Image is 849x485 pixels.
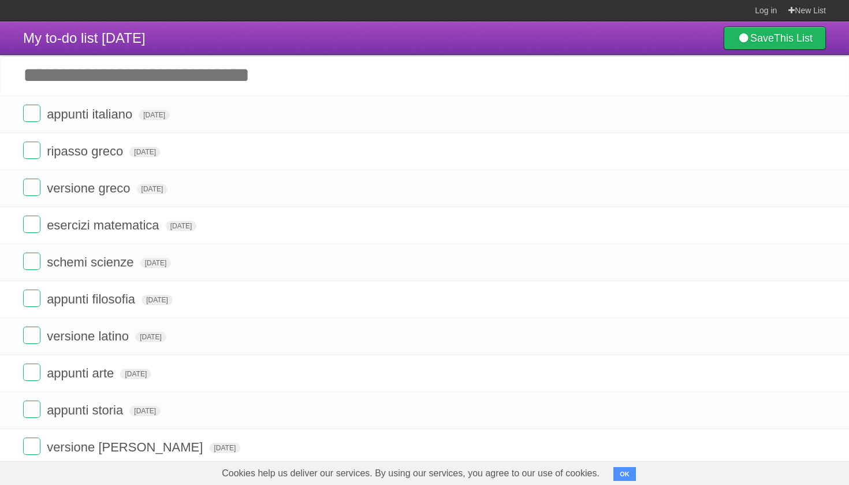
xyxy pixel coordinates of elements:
[613,467,636,481] button: OK
[47,181,133,195] span: versione greco
[140,258,172,268] span: [DATE]
[47,144,126,158] span: ripasso greco
[23,253,40,270] label: Done
[139,110,170,120] span: [DATE]
[774,32,813,44] b: This List
[23,216,40,233] label: Done
[209,443,240,453] span: [DATE]
[23,327,40,344] label: Done
[47,292,138,306] span: appunti filosofia
[129,406,161,416] span: [DATE]
[23,401,40,418] label: Done
[23,438,40,455] label: Done
[141,295,173,305] span: [DATE]
[166,221,197,231] span: [DATE]
[47,440,206,454] span: versione [PERSON_NAME]
[23,142,40,159] label: Done
[23,290,40,307] label: Done
[23,364,40,381] label: Done
[120,369,151,379] span: [DATE]
[23,105,40,122] label: Done
[135,332,166,342] span: [DATE]
[47,366,117,380] span: appunti arte
[23,179,40,196] label: Done
[137,184,168,194] span: [DATE]
[47,218,162,232] span: esercizi matematica
[47,255,136,269] span: schemi scienze
[47,329,132,343] span: versione latino
[47,107,135,121] span: appunti italiano
[129,147,161,157] span: [DATE]
[724,27,826,50] a: SaveThis List
[210,462,611,485] span: Cookies help us deliver our services. By using our services, you agree to our use of cookies.
[23,30,146,46] span: My to-do list [DATE]
[47,403,126,417] span: appunti storia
